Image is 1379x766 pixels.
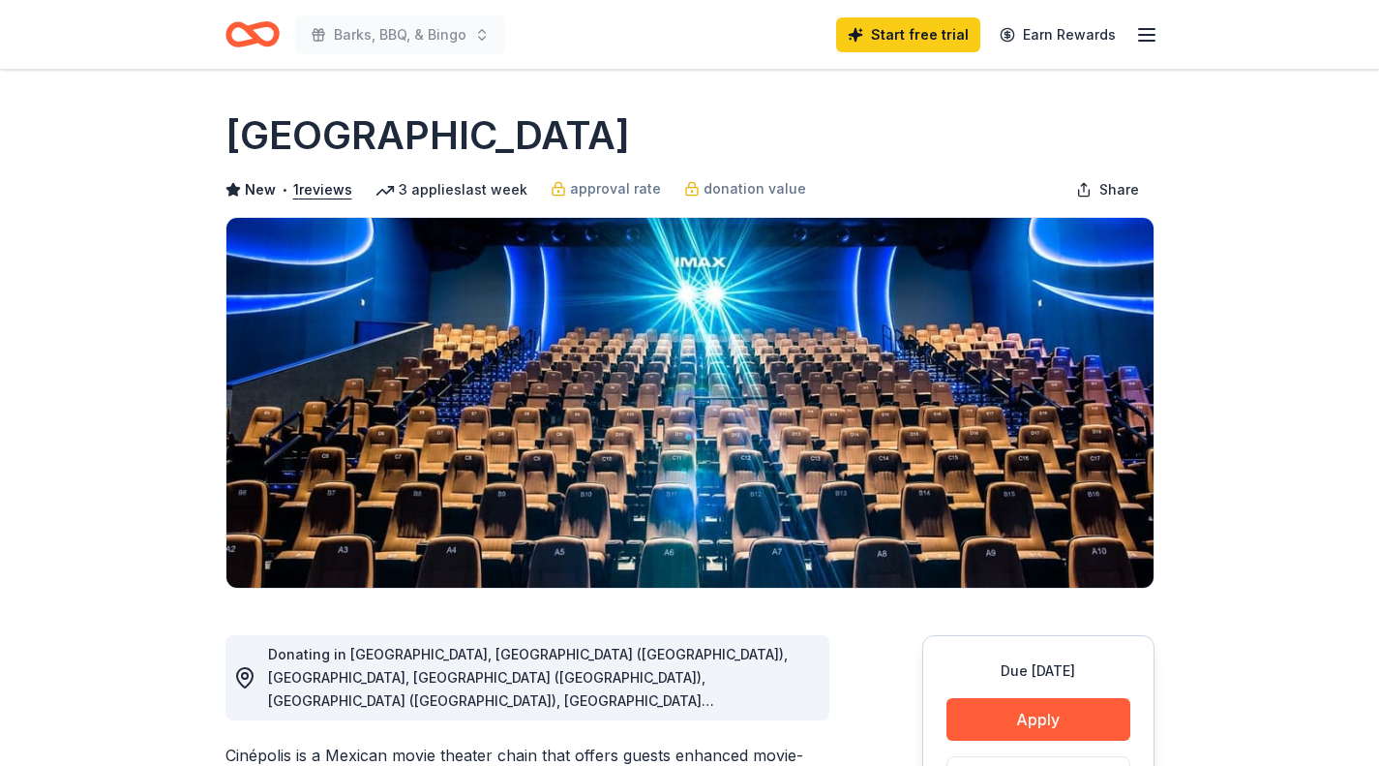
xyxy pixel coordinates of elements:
[334,23,466,46] span: Barks, BBQ, & Bingo
[946,698,1130,741] button: Apply
[988,17,1127,52] a: Earn Rewards
[551,177,661,200] a: approval rate
[226,218,1154,588] img: Image for Cinépolis
[268,646,788,755] span: Donating in [GEOGRAPHIC_DATA], [GEOGRAPHIC_DATA] ([GEOGRAPHIC_DATA]), [GEOGRAPHIC_DATA], [GEOGRAP...
[570,177,661,200] span: approval rate
[684,177,806,200] a: donation value
[281,182,287,198] span: •
[1099,178,1139,201] span: Share
[375,178,527,201] div: 3 applies last week
[1061,170,1154,209] button: Share
[225,12,280,57] a: Home
[836,17,980,52] a: Start free trial
[295,15,505,54] button: Barks, BBQ, & Bingo
[293,178,352,201] button: 1reviews
[225,108,630,163] h1: [GEOGRAPHIC_DATA]
[946,659,1130,683] div: Due [DATE]
[704,177,806,200] span: donation value
[245,178,276,201] span: New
